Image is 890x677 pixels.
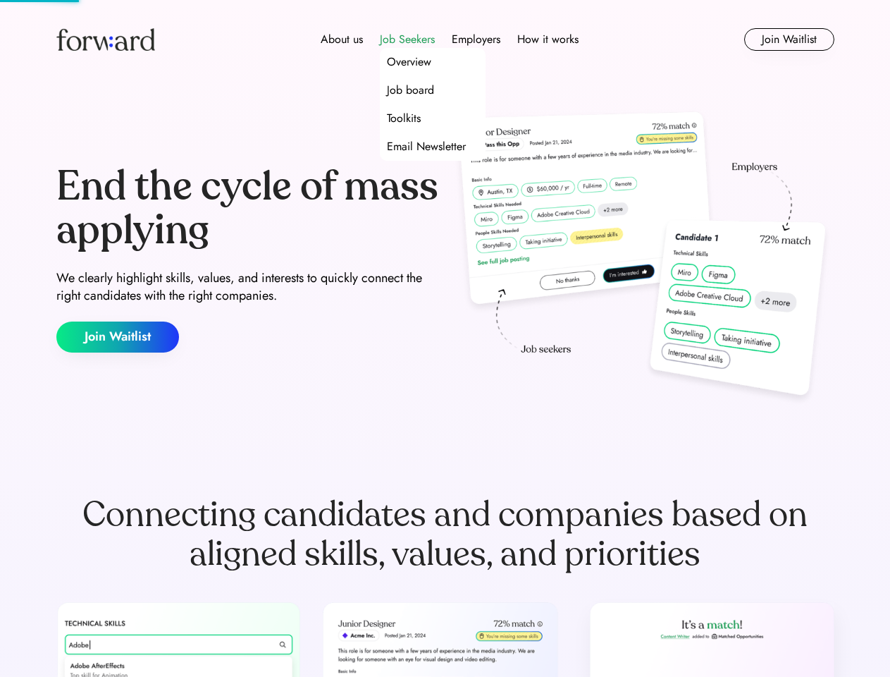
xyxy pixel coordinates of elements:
[744,28,834,51] button: Join Waitlist
[56,28,155,51] img: Forward logo
[451,107,834,410] img: hero-image.png
[56,269,440,305] div: We clearly highlight skills, values, and interests to quickly connect the right candidates with t...
[380,31,435,48] div: Job Seekers
[387,82,434,99] div: Job board
[321,31,363,48] div: About us
[387,138,466,155] div: Email Newsletter
[56,495,834,574] div: Connecting candidates and companies based on aligned skills, values, and priorities
[452,31,500,48] div: Employers
[517,31,579,48] div: How it works
[56,322,179,353] button: Join Waitlist
[387,110,421,127] div: Toolkits
[387,54,431,71] div: Overview
[56,165,440,252] div: End the cycle of mass applying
